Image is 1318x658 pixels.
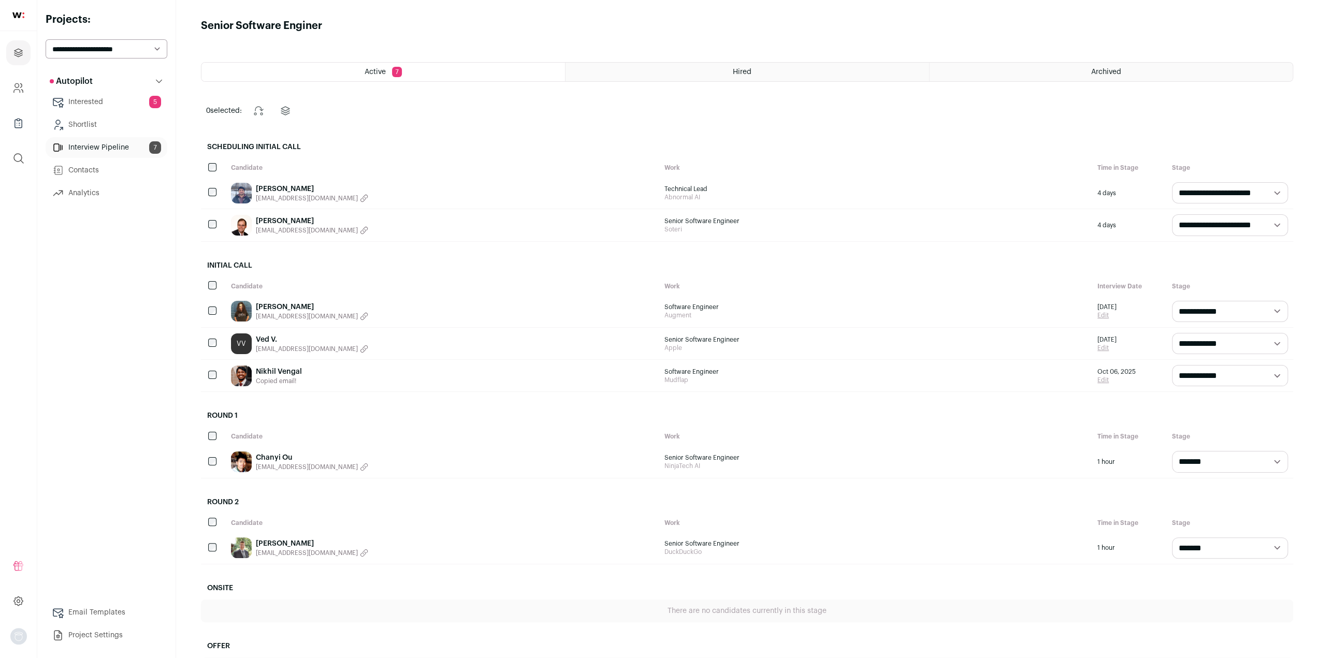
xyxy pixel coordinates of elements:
[231,333,252,354] a: VV
[50,75,93,87] p: Autopilot
[256,226,368,235] button: [EMAIL_ADDRESS][DOMAIN_NAME]
[664,193,1088,201] span: Abnormal AI
[1091,68,1121,76] span: Archived
[226,427,659,446] div: Candidate
[1097,335,1117,344] span: [DATE]
[1092,427,1167,446] div: Time in Stage
[12,12,24,18] img: wellfound-shorthand-0d5821cbd27db2630d0214b213865d53afaa358527fdda9d0ea32b1df1b89c2c.svg
[256,538,368,549] a: [PERSON_NAME]
[231,183,252,203] img: ec019db78b984bf684d6ab424db75c4dfcae62151a18f304e9e584b61739056e
[930,63,1293,81] a: Archived
[256,226,358,235] span: [EMAIL_ADDRESS][DOMAIN_NAME]
[1092,532,1167,564] div: 1 hour
[664,303,1088,311] span: Software Engineer
[256,345,368,353] button: [EMAIL_ADDRESS][DOMAIN_NAME]
[226,158,659,177] div: Candidate
[256,334,368,345] a: Ved V.
[664,368,1088,376] span: Software Engineer
[1092,514,1167,532] div: Time in Stage
[10,628,27,645] button: Open dropdown
[256,194,368,202] button: [EMAIL_ADDRESS][DOMAIN_NAME]
[46,602,167,623] a: Email Templates
[733,68,751,76] span: Hired
[46,92,167,112] a: Interested5
[256,184,368,194] a: [PERSON_NAME]
[1097,368,1136,376] span: Oct 06, 2025
[664,344,1088,352] span: Apple
[256,194,358,202] span: [EMAIL_ADDRESS][DOMAIN_NAME]
[226,277,659,296] div: Candidate
[206,106,242,116] span: selected:
[149,141,161,154] span: 7
[46,114,167,135] a: Shortlist
[46,160,167,181] a: Contacts
[201,577,1293,599] h2: Onsite
[1097,311,1117,319] a: Edit
[256,463,358,471] span: [EMAIL_ADDRESS][DOMAIN_NAME]
[256,367,302,377] a: Nikhil Vengal
[256,549,368,557] button: [EMAIL_ADDRESS][DOMAIN_NAME]
[256,302,368,312] a: [PERSON_NAME]
[1097,303,1117,311] span: [DATE]
[1167,158,1293,177] div: Stage
[1092,209,1167,241] div: 4 days
[256,452,368,463] a: Chanyi Ou
[201,136,1293,158] h2: Scheduling Initial Call
[201,404,1293,427] h2: Round 1
[659,427,1093,446] div: Work
[201,599,1293,622] div: There are no candidates currently in this stage
[46,137,167,158] a: Interview Pipeline7
[256,312,368,320] button: [EMAIL_ADDRESS][DOMAIN_NAME]
[206,107,210,114] span: 0
[231,537,252,558] img: 4b63cb9e7b9490e3410bb25aca69de1c817725183230f8aa26bcbc5bc6e9df17
[659,158,1093,177] div: Work
[231,301,252,321] img: 5aac70fe46ebc709e94c53165929ac0c5e6cff6298a80ac24b651ac97b2c8dad.jpg
[149,96,161,108] span: 5
[659,277,1093,296] div: Work
[1167,277,1293,296] div: Stage
[664,225,1088,233] span: Soteri
[1167,427,1293,446] div: Stage
[1092,277,1167,296] div: Interview Date
[226,514,659,532] div: Candidate
[201,254,1293,277] h2: Initial Call
[256,345,358,353] span: [EMAIL_ADDRESS][DOMAIN_NAME]
[46,183,167,203] a: Analytics
[256,549,358,557] span: [EMAIL_ADDRESS][DOMAIN_NAME]
[46,625,167,646] a: Project Settings
[201,19,322,33] h1: Senior Software Enginer
[256,216,368,226] a: [PERSON_NAME]
[664,462,1088,470] span: NinjaTech AI
[664,454,1088,462] span: Senior Software Engineer
[1097,376,1136,384] a: Edit
[256,377,302,385] button: Copied email!
[1092,177,1167,209] div: 4 days
[231,365,252,386] img: 3b4570001cf5f8636d10339494bd87725322e02c3ff76beb0ca194d602b274d0
[365,68,386,76] span: Active
[201,491,1293,514] h2: Round 2
[1092,158,1167,177] div: Time in Stage
[46,71,167,92] button: Autopilot
[256,463,368,471] button: [EMAIL_ADDRESS][DOMAIN_NAME]
[566,63,929,81] a: Hired
[664,185,1088,193] span: Technical Lead
[664,217,1088,225] span: Senior Software Engineer
[659,514,1093,532] div: Work
[201,635,1293,657] h2: Offer
[1097,344,1117,352] a: Edit
[231,215,252,236] img: d7a7845d6d993e683ee7d2bc9ddabcaa618680b9aafb1f4fd84f53859f5ef0b4.jpg
[46,12,167,27] h2: Projects:
[6,40,31,65] a: Projects
[256,312,358,320] span: [EMAIL_ADDRESS][DOMAIN_NAME]
[664,311,1088,319] span: Augment
[246,98,271,123] button: Change stage
[1092,446,1167,477] div: 1 hour
[6,111,31,136] a: Company Lists
[664,335,1088,344] span: Senior Software Engineer
[10,628,27,645] img: nopic.png
[664,548,1088,556] span: DuckDuckGo
[664,376,1088,384] span: Mudflap
[392,67,402,77] span: 7
[664,539,1088,548] span: Senior Software Engineer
